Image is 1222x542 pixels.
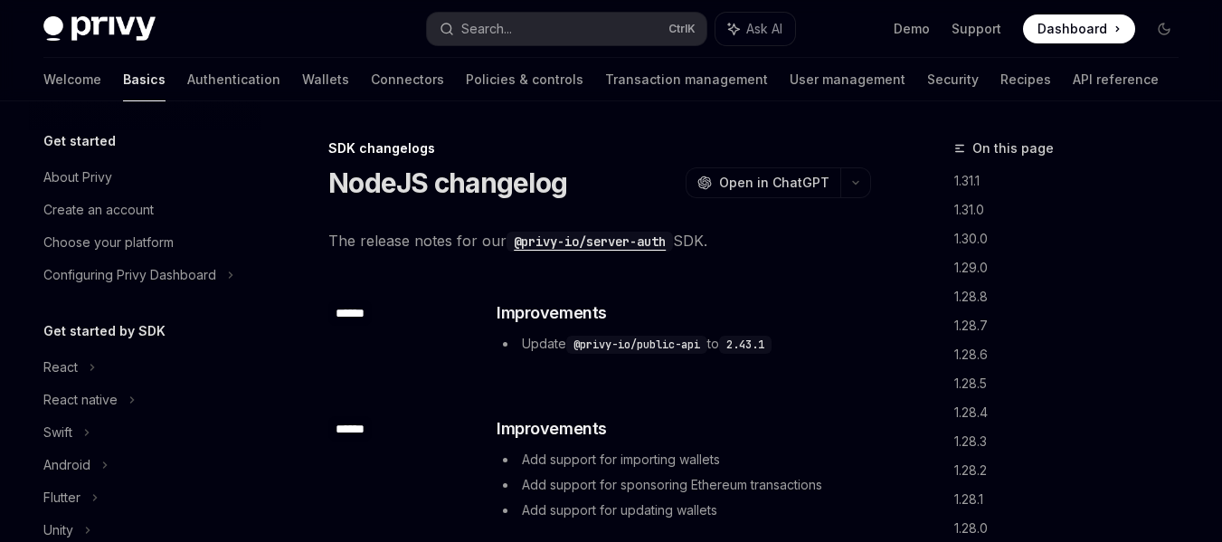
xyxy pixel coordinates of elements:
[43,357,78,378] div: React
[507,232,673,252] code: @privy-io/server-auth
[43,166,112,188] div: About Privy
[43,320,166,342] h5: Get started by SDK
[302,58,349,101] a: Wallets
[954,311,1193,340] a: 1.28.7
[715,13,795,45] button: Ask AI
[668,22,696,36] span: Ctrl K
[507,232,673,250] a: @privy-io/server-auth
[497,416,607,442] span: Improvements
[43,130,116,152] h5: Get started
[952,20,1001,38] a: Support
[954,282,1193,311] a: 1.28.8
[1073,58,1159,101] a: API reference
[894,20,930,38] a: Demo
[954,427,1193,456] a: 1.28.3
[43,487,81,509] div: Flutter
[497,449,869,471] li: Add support for importing wallets
[1150,14,1179,43] button: Toggle dark mode
[954,456,1193,485] a: 1.28.2
[719,174,829,192] span: Open in ChatGPT
[43,16,156,42] img: dark logo
[328,166,567,199] h1: NodeJS changelog
[371,58,444,101] a: Connectors
[1037,20,1107,38] span: Dashboard
[954,195,1193,224] a: 1.31.0
[954,398,1193,427] a: 1.28.4
[927,58,979,101] a: Security
[466,58,583,101] a: Policies & controls
[123,58,166,101] a: Basics
[497,499,869,521] li: Add support for updating wallets
[954,224,1193,253] a: 1.30.0
[328,139,871,157] div: SDK changelogs
[605,58,768,101] a: Transaction management
[954,369,1193,398] a: 1.28.5
[43,422,72,443] div: Swift
[686,167,840,198] button: Open in ChatGPT
[43,519,73,541] div: Unity
[29,194,261,226] a: Create an account
[187,58,280,101] a: Authentication
[29,226,261,259] a: Choose your platform
[43,199,154,221] div: Create an account
[746,20,782,38] span: Ask AI
[954,340,1193,369] a: 1.28.6
[497,333,869,355] li: Update to
[566,336,707,354] code: @privy-io/public-api
[1000,58,1051,101] a: Recipes
[43,58,101,101] a: Welcome
[497,300,607,326] span: Improvements
[29,161,261,194] a: About Privy
[1023,14,1135,43] a: Dashboard
[43,389,118,411] div: React native
[328,228,871,253] span: The release notes for our SDK.
[43,232,174,253] div: Choose your platform
[461,18,512,40] div: Search...
[954,485,1193,514] a: 1.28.1
[43,454,90,476] div: Android
[427,13,707,45] button: Search...CtrlK
[972,138,1054,159] span: On this page
[954,253,1193,282] a: 1.29.0
[497,474,869,496] li: Add support for sponsoring Ethereum transactions
[954,166,1193,195] a: 1.31.1
[790,58,905,101] a: User management
[43,264,216,286] div: Configuring Privy Dashboard
[719,336,772,354] code: 2.43.1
